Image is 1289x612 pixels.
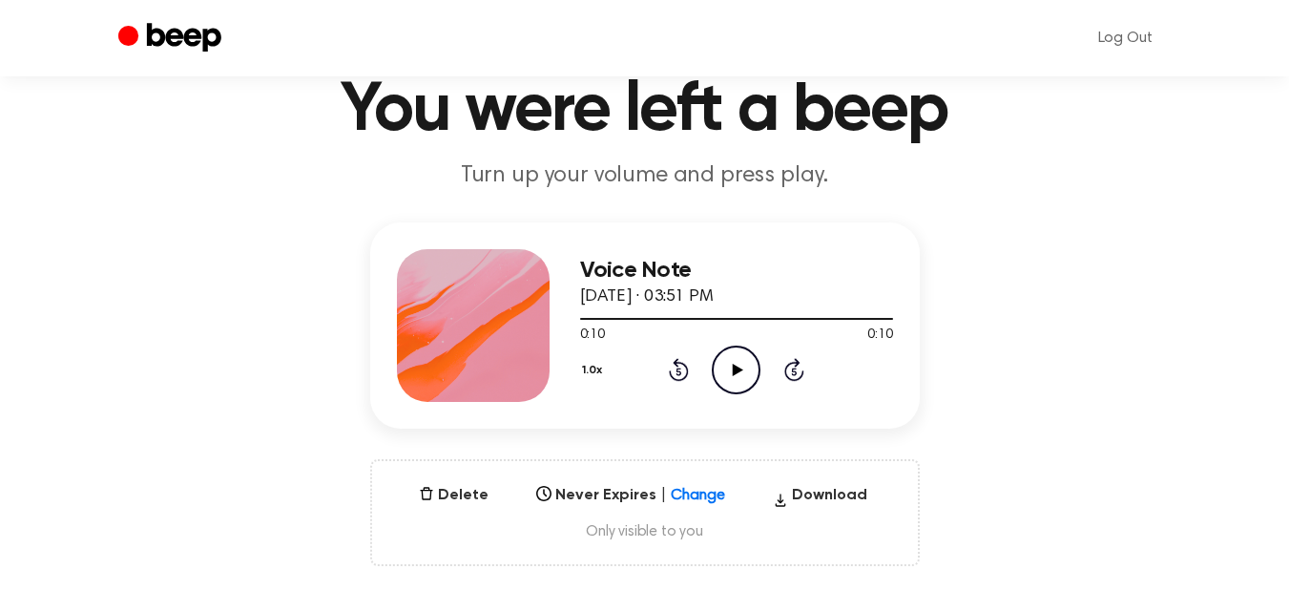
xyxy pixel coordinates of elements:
span: 0:10 [580,326,605,346]
p: Turn up your volume and press play. [279,160,1011,192]
a: Beep [118,20,226,57]
h1: You were left a beep [156,76,1133,145]
span: [DATE] · 03:51 PM [580,288,714,306]
button: Download [765,484,875,515]
a: Log Out [1079,15,1172,61]
span: Only visible to you [395,522,895,541]
span: 0:10 [867,326,892,346]
h3: Voice Note [580,258,893,284]
button: 1.0x [580,354,610,387]
button: Delete [411,484,496,507]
